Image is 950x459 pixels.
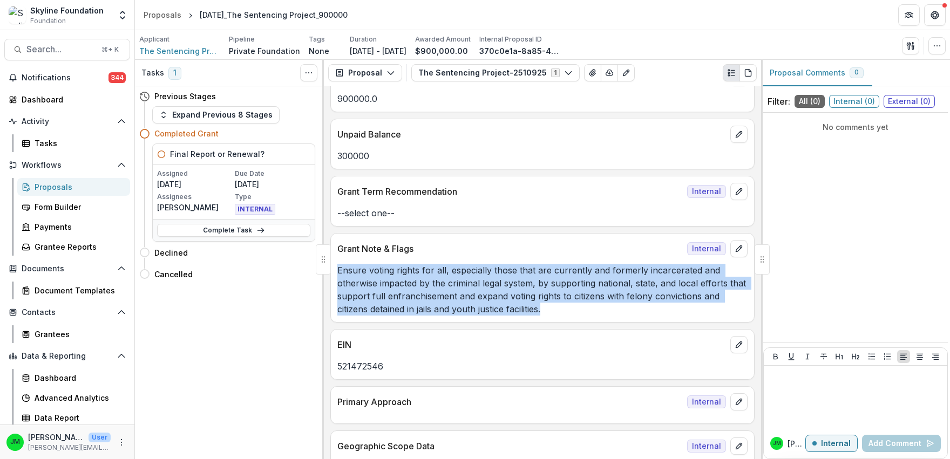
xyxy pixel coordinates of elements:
[4,260,130,277] button: Open Documents
[229,45,300,57] p: Private Foundation
[35,221,121,232] div: Payments
[154,128,219,139] h4: Completed Grant
[687,185,726,198] span: Internal
[337,207,748,220] p: --select one--
[35,181,121,193] div: Proposals
[773,441,781,446] div: Jenny Montoya
[139,35,169,44] p: Applicant
[309,35,325,44] p: Tags
[35,138,121,149] div: Tasks
[26,44,95,54] span: Search...
[805,435,858,452] button: Internal
[768,121,944,133] p: No comments yet
[788,438,805,449] p: [PERSON_NAME]
[89,433,111,442] p: User
[28,443,111,453] p: [PERSON_NAME][EMAIL_ADDRESS][DOMAIN_NAME]
[337,149,748,162] p: 300000
[4,156,130,174] button: Open Workflows
[337,338,726,351] p: EIN
[795,95,825,108] span: All ( 0 )
[35,372,121,383] div: Dashboard
[817,350,830,363] button: Strike
[235,204,275,215] span: INTERNAL
[35,241,121,252] div: Grantee Reports
[821,439,851,448] p: Internal
[768,95,790,108] p: Filter:
[157,224,310,237] a: Complete Task
[35,412,121,423] div: Data Report
[108,72,126,83] span: 344
[157,179,233,190] p: [DATE]
[924,4,946,26] button: Get Help
[801,350,814,363] button: Italicize
[897,350,910,363] button: Align Left
[17,282,130,299] a: Document Templates
[99,44,121,56] div: ⌘ + K
[337,395,683,408] p: Primary Approach
[723,64,740,81] button: Plaintext view
[139,7,352,23] nav: breadcrumb
[35,201,121,213] div: Form Builder
[617,64,635,81] button: Edit as form
[584,64,601,81] button: View Attached Files
[730,393,748,410] button: edit
[229,35,255,44] p: Pipeline
[687,242,726,255] span: Internal
[17,325,130,343] a: Grantees
[154,91,216,102] h4: Previous Stages
[479,45,560,57] p: 370c0e1a-8a85-4416-a959-6be17dfb581c
[730,437,748,455] button: edit
[17,238,130,256] a: Grantee Reports
[4,347,130,365] button: Open Data & Reporting
[309,45,329,57] p: None
[730,183,748,200] button: edit
[687,395,726,408] span: Internal
[730,126,748,143] button: edit
[22,264,113,273] span: Documents
[739,64,757,81] button: PDF view
[350,45,406,57] p: [DATE] - [DATE]
[350,35,377,44] p: Duration
[337,264,748,316] p: Ensure voting rights for all, especially those that are currently and formerly incarcerated and o...
[139,7,186,23] a: Proposals
[730,336,748,353] button: edit
[35,328,121,340] div: Grantees
[139,45,220,57] span: The Sentencing Project
[30,16,66,26] span: Foundation
[884,95,935,108] span: External ( 0 )
[157,192,233,202] p: Assignees
[235,179,310,190] p: [DATE]
[9,6,26,24] img: Skyline Foundation
[829,95,879,108] span: Internal ( 0 )
[849,350,862,363] button: Heading 2
[854,68,859,76] span: 0
[17,218,130,236] a: Payments
[898,4,920,26] button: Partners
[157,202,233,213] p: [PERSON_NAME]
[30,5,104,16] div: Skyline Foundation
[115,4,130,26] button: Open entity switcher
[761,60,872,86] button: Proposal Comments
[4,69,130,86] button: Notifications344
[913,350,926,363] button: Align Center
[881,350,894,363] button: Ordered List
[141,68,164,78] h3: Tasks
[300,64,317,81] button: Toggle View Cancelled Tasks
[411,64,580,81] button: The Sentencing Project-25109251
[22,308,113,317] span: Contacts
[929,350,942,363] button: Align Right
[4,113,130,130] button: Open Activity
[415,45,468,57] p: $900,000.00
[168,67,181,80] span: 1
[22,161,113,170] span: Workflows
[28,431,84,443] p: [PERSON_NAME]
[115,436,128,449] button: More
[17,198,130,216] a: Form Builder
[337,360,748,373] p: 521472546
[22,117,113,126] span: Activity
[22,352,113,361] span: Data & Reporting
[154,269,193,280] h4: Cancelled
[157,169,233,179] p: Assigned
[235,192,310,202] p: Type
[35,392,121,403] div: Advanced Analytics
